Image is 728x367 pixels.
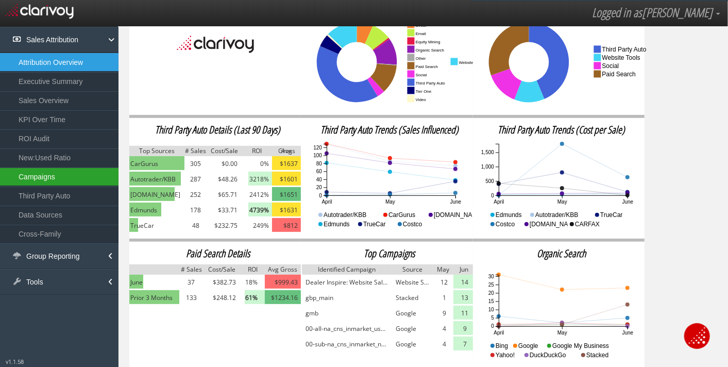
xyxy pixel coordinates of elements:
img: grey.png [242,146,272,156]
td: 37 [179,275,204,290]
text: 120 [314,145,323,151]
span: Prior 3 Months [130,293,173,303]
td: CarGurus [129,156,184,172]
span: Autotrader/KBB [130,174,176,185]
img: green.png [129,275,143,289]
text: April [322,199,332,205]
span: 9 [443,308,446,319]
text: paid search [602,71,635,78]
td: gbp_main [301,290,392,306]
span: 4 [443,324,446,334]
td: Google [392,321,433,337]
text: CARFAX [575,221,600,228]
td: 133 [179,290,204,306]
td: $33.71 [207,203,242,218]
img: grey.png [392,264,433,275]
span: 249% [253,221,269,231]
text: Costco [403,221,422,228]
img: grey.png [207,146,242,156]
span: 13 [461,293,468,303]
span: $1637 [280,159,298,169]
img: grey.png [265,264,301,275]
img: grey.png [129,264,179,275]
td: 00-sub-na_cns_inmarket_new__pmax-vla-in_aor [301,337,392,352]
span: 12 [441,277,448,288]
text: 0 [491,324,494,329]
text: 0 [319,193,323,198]
text: 25 [488,282,495,288]
text: 30 [488,274,495,279]
td: TrueCar [129,218,184,233]
span: $999.43 [275,277,298,288]
text: equity mining [416,40,441,45]
text: Yahoo! [496,352,515,359]
img: light-green.png [248,172,279,186]
span: 11 [461,308,468,319]
td: 00-all-na_cns_inmarket_used__pmax-vla-in_aor [301,321,392,337]
text: May [557,330,567,336]
text: third party auto [416,81,446,86]
span: organic search [537,246,586,260]
text: tier one [416,90,432,94]
text: paid search [416,65,438,70]
text: organic search [416,48,445,53]
text: Google My Business [552,342,609,349]
span: $1631 [280,205,298,215]
img: dark-green.png [272,187,301,201]
img: light-green.png [245,290,269,304]
td: $65.71 [207,187,242,203]
td: $48.26 [207,172,242,187]
span: 2412% [249,190,269,200]
td: 178 [184,203,207,218]
span: [PERSON_NAME] [642,4,713,21]
text: June [622,199,633,205]
span: 4739% [249,205,269,215]
img: light-green.png [453,321,474,335]
text: 10 [488,307,495,312]
img: green.png [129,290,179,304]
span: 9 [463,324,467,334]
img: light-green.png [453,306,474,320]
td: Edmunds [129,203,184,218]
img: grey.png [204,264,241,275]
h2: Top Campaigns [303,248,475,259]
img: green.png [129,156,184,170]
span: 1 [443,293,446,303]
span: 18% [246,277,258,288]
td: Google [392,337,433,352]
td: 287 [184,172,207,187]
span: 0% [260,159,269,169]
text: Bing [496,342,508,349]
span: 4 [443,339,446,349]
span: June [130,277,143,288]
span: [DOMAIN_NAME] [130,190,180,200]
text: social [416,73,427,78]
text: June [450,199,462,205]
img: green.png [129,218,138,232]
span: $1601 [280,174,298,185]
text: other [416,57,426,61]
text: Autotrader/KBB [535,211,578,219]
td: Autotrader/KBB [129,172,184,187]
text: June [622,330,633,336]
img: light-green.png [453,290,474,304]
text: Costco [496,221,515,228]
img: grey.png [184,146,207,156]
text: May [385,199,395,205]
img: pink.png [265,275,301,289]
text: DuckDuckGo [530,352,566,359]
img: clarivoy logo [5,1,74,19]
td: Google [392,306,433,321]
text: third party auto [602,46,646,54]
td: $232.75 [207,218,242,233]
span: 3218% [249,174,269,185]
text: Edmunds [496,211,522,219]
img: green.png [129,187,175,201]
text: TrueCar [600,211,623,219]
text: Edmunds [324,221,350,228]
td: $248.12 [204,290,241,306]
img: green.png [129,203,161,216]
span: CarGurus [130,159,158,169]
img: Clarivoy_black_text.png [177,30,254,59]
span: 7 [463,339,467,349]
